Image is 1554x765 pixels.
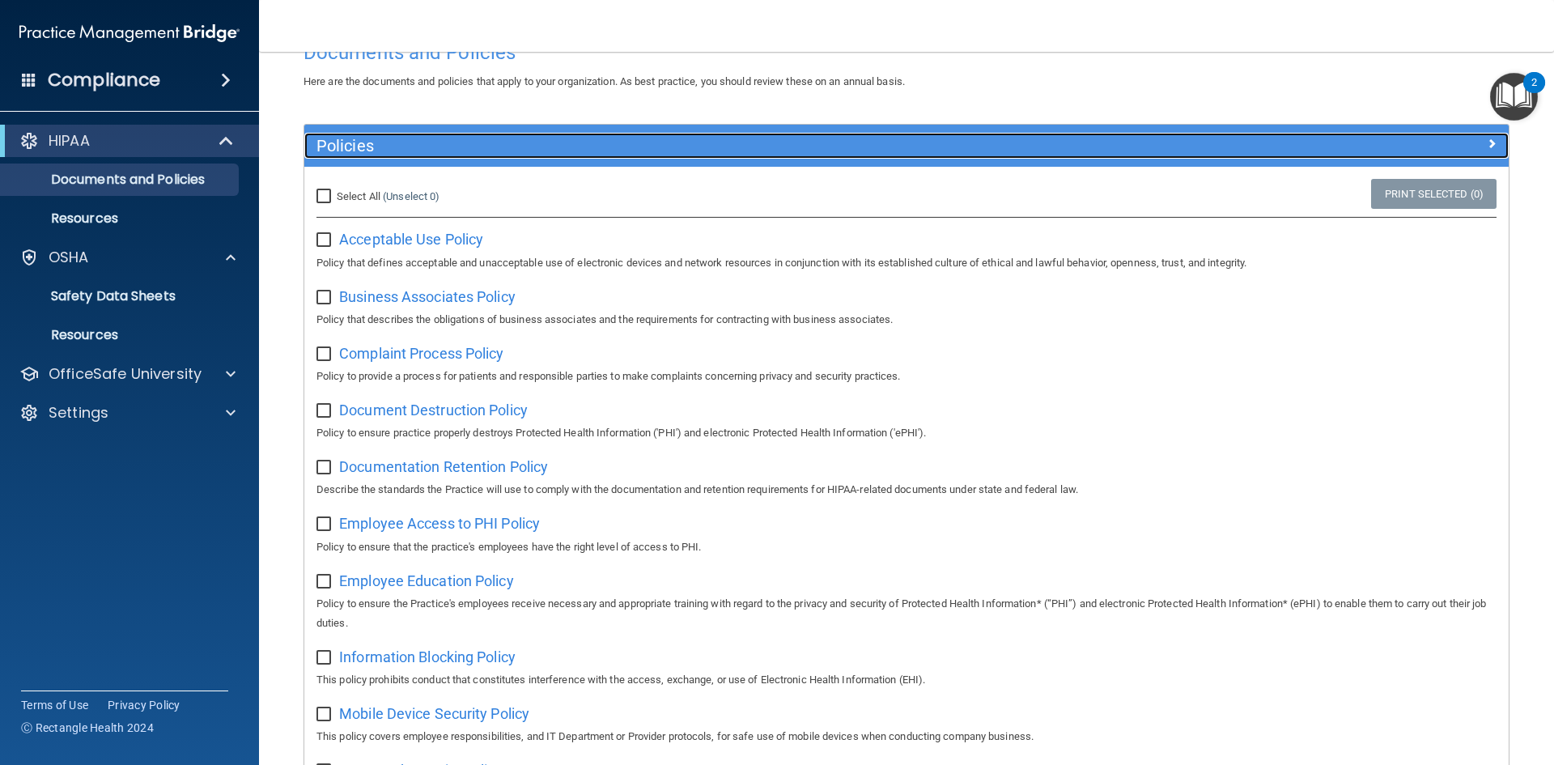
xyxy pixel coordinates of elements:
p: This policy prohibits conduct that constitutes interference with the access, exchange, or use of ... [316,670,1497,690]
a: Settings [19,403,236,423]
img: PMB logo [19,17,240,49]
span: Select All [337,190,380,202]
p: Documents and Policies [11,172,231,188]
span: Documentation Retention Policy [339,458,548,475]
p: Policy to ensure that the practice's employees have the right level of access to PHI. [316,538,1497,557]
p: Policy to provide a process for patients and responsible parties to make complaints concerning pr... [316,367,1497,386]
p: Resources [11,210,231,227]
span: Business Associates Policy [339,288,516,305]
span: Ⓒ Rectangle Health 2024 [21,720,154,736]
span: Here are the documents and policies that apply to your organization. As best practice, you should... [304,75,905,87]
p: This policy covers employee responsibilities, and IT Department or Provider protocols, for safe u... [316,727,1497,746]
span: Employee Access to PHI Policy [339,515,540,532]
a: Print Selected (0) [1371,179,1497,209]
h4: Compliance [48,69,160,91]
a: Terms of Use [21,697,88,713]
a: OSHA [19,248,236,267]
p: Policy to ensure practice properly destroys Protected Health Information ('PHI') and electronic P... [316,423,1497,443]
a: Policies [316,133,1497,159]
span: Document Destruction Policy [339,402,528,419]
span: Acceptable Use Policy [339,231,483,248]
p: OfficeSafe University [49,364,202,384]
div: 2 [1531,83,1537,104]
span: Employee Education Policy [339,572,514,589]
p: Resources [11,327,231,343]
h5: Policies [316,137,1195,155]
button: Open Resource Center, 2 new notifications [1490,73,1538,121]
a: Privacy Policy [108,697,180,713]
p: Settings [49,403,108,423]
a: HIPAA [19,131,235,151]
span: Mobile Device Security Policy [339,705,529,722]
p: OSHA [49,248,89,267]
p: HIPAA [49,131,90,151]
span: Complaint Process Policy [339,345,503,362]
p: Safety Data Sheets [11,288,231,304]
h4: Documents and Policies [304,42,1509,63]
input: Select All (Unselect 0) [316,190,335,203]
a: (Unselect 0) [383,190,439,202]
p: Describe the standards the Practice will use to comply with the documentation and retention requi... [316,480,1497,499]
p: Policy to ensure the Practice's employees receive necessary and appropriate training with regard ... [316,594,1497,633]
p: Policy that describes the obligations of business associates and the requirements for contracting... [316,310,1497,329]
p: Policy that defines acceptable and unacceptable use of electronic devices and network resources i... [316,253,1497,273]
span: Information Blocking Policy [339,648,516,665]
a: OfficeSafe University [19,364,236,384]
